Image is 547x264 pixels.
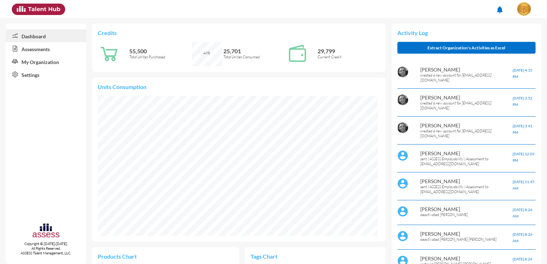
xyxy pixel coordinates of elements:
img: assesscompany-logo.png [32,223,60,240]
p: 55,500 [129,48,192,54]
p: Tags Chart [251,253,315,260]
button: Extract Organization's Activities as Excel [397,42,536,54]
p: [PERSON_NAME] [420,67,512,73]
p: [PERSON_NAME] [420,122,512,128]
p: Current Credit [318,54,380,59]
img: default%20profile%20image.svg [397,206,408,217]
p: [PERSON_NAME] [420,94,512,101]
p: deactivated [PERSON_NAME] [PERSON_NAME] [420,237,512,242]
a: Settings [6,68,86,81]
p: Credits [98,29,380,36]
span: [DATE] 8:26 AM [513,207,532,218]
span: [DATE] 12:03 PM [513,152,534,162]
a: My Organization [6,55,86,68]
img: AOh14GigaHH8sHFAKTalDol_Rto9g2wtRCd5DeEZ-VfX2Q [397,67,408,77]
p: deactivated [PERSON_NAME] [420,212,512,217]
span: [DATE] 3:41 PM [513,124,532,135]
p: [PERSON_NAME] [420,178,512,184]
span: [DATE] 8:26 AM [513,232,532,243]
p: Units Consumption [98,83,380,90]
img: default%20profile%20image.svg [397,178,408,189]
p: sent ( ASSESS Employability ) Assessment to [EMAIL_ADDRESS][DOMAIN_NAME] [420,156,512,166]
p: Products Chart [98,253,165,260]
p: Total Unites Purchased [129,54,192,59]
p: created a new account for [EMAIL_ADDRESS][DOMAIN_NAME] [420,101,512,111]
img: AOh14GigaHH8sHFAKTalDol_Rto9g2wtRCd5DeEZ-VfX2Q [397,94,408,105]
p: [PERSON_NAME] [420,206,512,212]
p: 29,799 [318,48,380,54]
p: [PERSON_NAME] [420,150,512,156]
span: [DATE] 11:47 AM [513,180,534,190]
p: Activity Log [397,29,536,36]
p: sent ( ASSESS Employability ) Assessment to [EMAIL_ADDRESS][DOMAIN_NAME] [420,184,512,194]
img: default%20profile%20image.svg [397,231,408,241]
a: Dashboard [6,29,86,42]
img: AOh14GigaHH8sHFAKTalDol_Rto9g2wtRCd5DeEZ-VfX2Q [397,122,408,133]
a: Assessments [6,42,86,55]
p: [PERSON_NAME] [420,231,512,237]
img: default%20profile%20image.svg [397,150,408,161]
span: [DATE] 3:52 PM [513,96,532,107]
p: 25,701 [223,48,286,54]
span: [DATE] 4:15 PM [513,68,532,79]
p: created a new account for [EMAIL_ADDRESS][DOMAIN_NAME] [420,73,512,83]
p: [PERSON_NAME] [420,255,512,261]
p: Total Unites Consumed [223,54,286,59]
span: 46% [203,50,210,55]
p: Copyright © [DATE]-[DATE]. All Rights Reserved. ASSESS Talent Management, LLC. [6,241,86,255]
mat-icon: notifications [495,5,504,14]
p: created a new account for [EMAIL_ADDRESS][DOMAIN_NAME] [420,128,512,138]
